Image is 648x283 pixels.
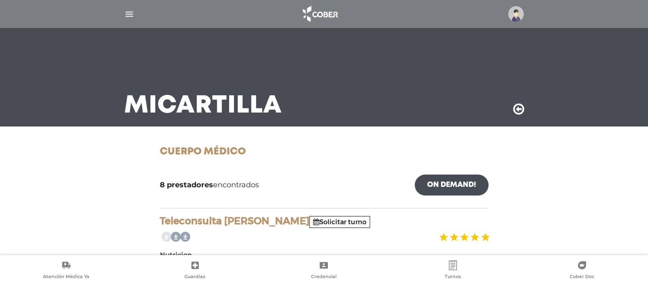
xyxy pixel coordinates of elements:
[508,6,524,22] img: profile-placeholder.svg
[43,274,89,281] span: Atención Médica Ya
[160,179,259,191] span: encontrados
[298,4,341,24] img: logo_cober_home-white.png
[160,146,489,158] h1: Cuerpo Médico
[570,274,594,281] span: Cober Doc
[131,260,260,281] a: Guardias
[160,180,213,189] b: 8 prestadores
[124,9,134,19] img: Cober_menu-lines-white.svg
[517,260,646,281] a: Cober Doc
[415,175,489,196] a: On Demand!
[160,215,489,227] h4: Teleconsulta [PERSON_NAME]
[184,274,205,281] span: Guardias
[2,260,131,281] a: Atención Médica Ya
[160,251,192,259] b: Nutricion
[124,95,282,117] h3: Mi Cartilla
[313,218,366,226] a: Solicitar turno
[259,260,389,281] a: Credencial
[445,274,461,281] span: Turnos
[389,260,518,281] a: Turnos
[438,228,490,246] img: estrellas_badge.png
[311,274,337,281] span: Credencial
